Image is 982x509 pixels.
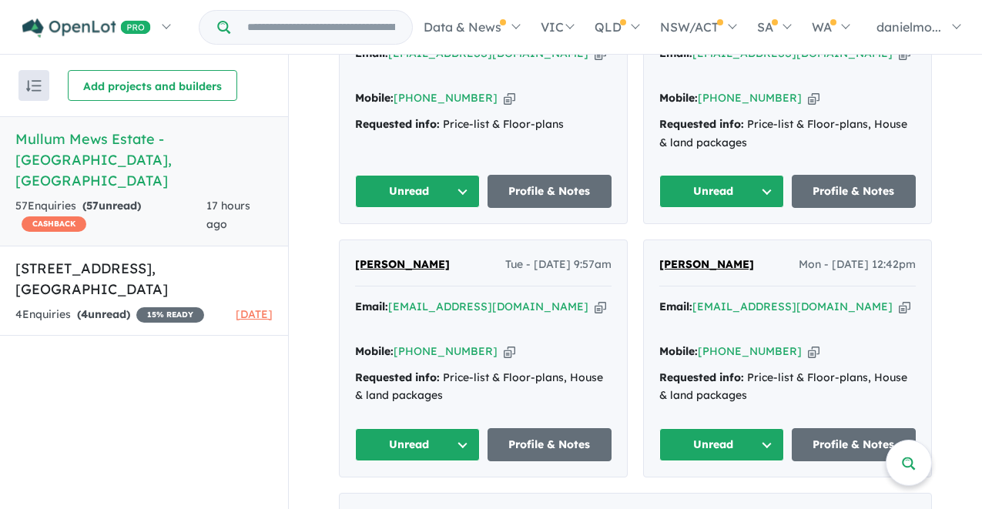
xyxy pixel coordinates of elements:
[355,117,440,131] strong: Requested info:
[355,428,480,461] button: Unread
[355,175,480,208] button: Unread
[698,344,802,358] a: [PHONE_NUMBER]
[659,91,698,105] strong: Mobile:
[81,307,88,321] span: 4
[799,256,916,274] span: Mon - [DATE] 12:42pm
[659,117,744,131] strong: Requested info:
[15,258,273,300] h5: [STREET_ADDRESS] , [GEOGRAPHIC_DATA]
[876,19,941,35] span: danielmo...
[355,116,612,134] div: Price-list & Floor-plans
[233,11,409,44] input: Try estate name, suburb, builder or developer
[15,129,273,191] h5: Mullum Mews Estate - [GEOGRAPHIC_DATA] , [GEOGRAPHIC_DATA]
[355,91,394,105] strong: Mobile:
[808,90,819,106] button: Copy
[15,306,204,324] div: 4 Enquir ies
[355,369,612,406] div: Price-list & Floor-plans, House & land packages
[355,370,440,384] strong: Requested info:
[698,91,802,105] a: [PHONE_NUMBER]
[22,18,151,38] img: Openlot PRO Logo White
[355,257,450,271] span: [PERSON_NAME]
[355,300,388,313] strong: Email:
[504,343,515,360] button: Copy
[505,256,612,274] span: Tue - [DATE] 9:57am
[22,216,86,232] span: CASHBACK
[488,175,612,208] a: Profile & Notes
[77,307,130,321] strong: ( unread)
[659,257,754,271] span: [PERSON_NAME]
[86,199,99,213] span: 57
[659,369,916,406] div: Price-list & Floor-plans, House & land packages
[659,300,692,313] strong: Email:
[394,344,498,358] a: [PHONE_NUMBER]
[26,80,42,92] img: sort.svg
[659,370,744,384] strong: Requested info:
[659,116,916,152] div: Price-list & Floor-plans, House & land packages
[659,344,698,358] strong: Mobile:
[82,199,141,213] strong: ( unread)
[15,197,206,234] div: 57 Enquir ies
[206,199,250,231] span: 17 hours ago
[394,91,498,105] a: [PHONE_NUMBER]
[355,344,394,358] strong: Mobile:
[388,300,588,313] a: [EMAIL_ADDRESS][DOMAIN_NAME]
[792,175,917,208] a: Profile & Notes
[792,428,917,461] a: Profile & Notes
[899,299,910,315] button: Copy
[355,256,450,274] a: [PERSON_NAME]
[595,299,606,315] button: Copy
[236,307,273,321] span: [DATE]
[659,428,784,461] button: Unread
[659,256,754,274] a: [PERSON_NAME]
[659,175,784,208] button: Unread
[504,90,515,106] button: Copy
[136,307,204,323] span: 15 % READY
[68,70,237,101] button: Add projects and builders
[808,343,819,360] button: Copy
[488,428,612,461] a: Profile & Notes
[692,300,893,313] a: [EMAIL_ADDRESS][DOMAIN_NAME]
